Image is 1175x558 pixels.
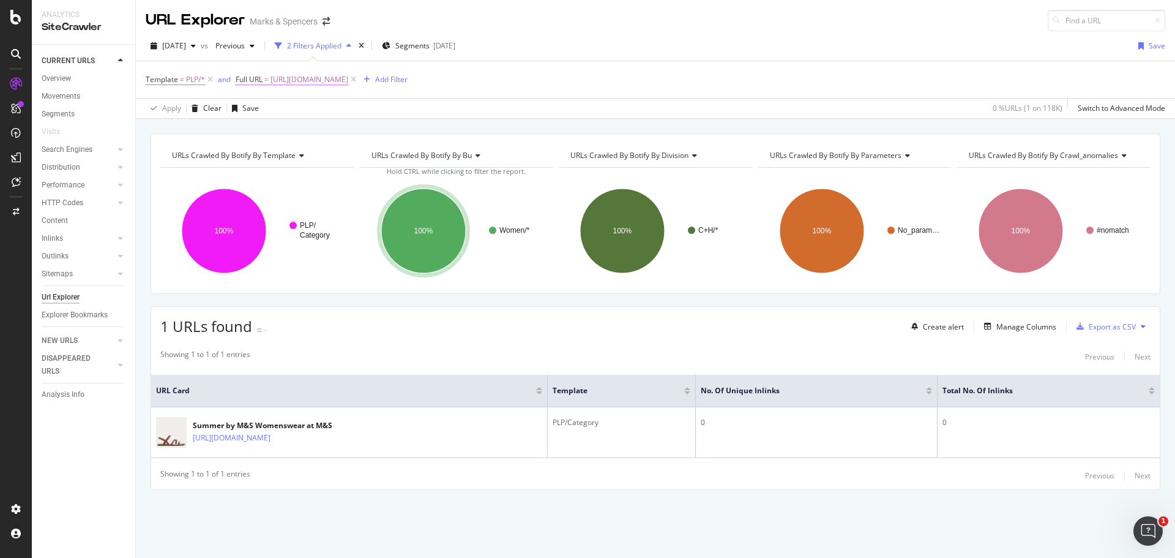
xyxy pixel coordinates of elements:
span: URLs Crawled By Botify By parameters [770,150,901,160]
div: [DATE] [433,40,455,51]
h4: URLs Crawled By Botify By bu [369,146,542,165]
div: DISAPPEARED URLS [42,352,103,378]
iframe: Intercom live chat [1133,516,1163,546]
h4: URLs Crawled By Botify By parameters [767,146,941,165]
div: Save [1149,40,1165,51]
text: #nomatch [1097,226,1129,235]
span: No. of Unique Inlinks [701,385,908,396]
a: Visits [42,126,72,138]
div: - [264,325,267,335]
span: 1 [1158,516,1168,526]
span: 1 URLs found [160,316,252,336]
div: HTTP Codes [42,197,83,209]
a: Sitemaps [42,268,114,281]
div: CURRENT URLS [42,55,95,67]
button: Clear [187,99,222,118]
button: Save [1133,36,1165,56]
button: Next [1135,349,1151,364]
a: NEW URLS [42,334,114,347]
text: PLP/ [300,221,316,230]
text: 100% [414,227,433,235]
div: Showing 1 to 1 of 1 entries [160,469,250,483]
span: = [264,74,269,85]
div: 0 [701,417,932,428]
div: Clear [203,103,222,113]
a: Distribution [42,161,114,174]
button: Manage Columns [979,319,1056,334]
div: Previous [1085,352,1114,362]
span: = [180,74,184,85]
button: Previous [211,36,259,56]
div: Sitemaps [42,268,73,281]
div: 0 [942,417,1155,428]
div: Marks & Spencers [250,15,318,28]
div: Outlinks [42,250,69,263]
a: Content [42,214,127,227]
button: 2 Filters Applied [270,36,356,56]
div: URL Explorer [146,10,245,31]
button: Segments[DATE] [377,36,460,56]
a: Url Explorer [42,291,127,304]
img: main image [156,412,187,452]
button: Previous [1085,469,1114,483]
span: URLs Crawled By Botify By bu [371,150,472,160]
span: URL Card [156,385,533,396]
svg: A chart. [360,178,553,284]
div: Url Explorer [42,291,80,304]
text: Category [300,231,330,239]
div: Next [1135,470,1151,481]
svg: A chart. [957,178,1151,284]
div: arrow-right-arrow-left [323,17,330,26]
span: Hold CTRL while clicking to filter the report. [387,167,526,176]
a: Search Engines [42,143,114,156]
text: Women/* [499,226,529,235]
div: Analytics [42,10,125,20]
a: Analysis Info [42,388,127,401]
div: SiteCrawler [42,20,125,34]
div: times [356,40,367,52]
span: URLs Crawled By Botify By division [570,150,688,160]
svg: A chart. [160,178,354,284]
span: [URL][DOMAIN_NAME] [270,71,348,88]
a: CURRENT URLS [42,55,114,67]
text: C+H/* [698,226,718,235]
a: Overview [42,72,127,85]
div: Showing 1 to 1 of 1 entries [160,349,250,364]
img: Equal [257,328,262,332]
a: Inlinks [42,232,114,245]
button: Previous [1085,349,1114,364]
div: 0 % URLs ( 1 on 118K ) [993,103,1062,113]
text: 100% [613,227,632,235]
button: Export as CSV [1072,317,1136,336]
a: [URL][DOMAIN_NAME] [193,432,270,444]
div: Segments [42,108,75,121]
a: DISAPPEARED URLS [42,352,114,378]
div: Content [42,214,68,227]
div: NEW URLS [42,334,78,347]
div: Explorer Bookmarks [42,309,108,322]
h4: URLs Crawled By Botify By template [170,146,343,165]
span: 2025 Aug. 9th [162,40,186,51]
div: Next [1135,352,1151,362]
div: Distribution [42,161,80,174]
span: PLP/* [186,71,205,88]
button: [DATE] [146,36,201,56]
a: HTTP Codes [42,197,114,209]
div: Previous [1085,470,1114,481]
span: URLs Crawled By Botify By template [172,150,296,160]
div: Inlinks [42,232,63,245]
div: 2 Filters Applied [287,40,341,51]
h4: URLs Crawled By Botify By crawl_anomalies [966,146,1140,165]
div: Overview [42,72,71,85]
svg: A chart. [559,178,752,284]
span: Template [553,385,666,396]
div: Export as CSV [1089,322,1136,332]
div: Save [242,103,259,113]
span: Previous [211,40,245,51]
button: and [218,74,231,85]
input: Find a URL [1048,10,1165,31]
div: Analysis Info [42,388,84,401]
a: Explorer Bookmarks [42,309,127,322]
